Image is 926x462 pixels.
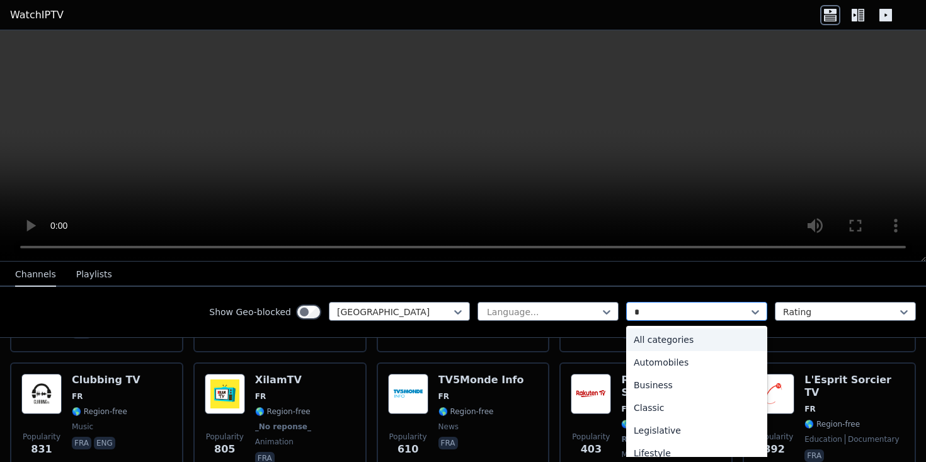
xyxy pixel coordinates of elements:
img: Rakuten TV Spotlight [571,374,611,414]
span: 831 [31,442,52,457]
h6: TV5Monde Info [438,374,524,386]
span: education [804,434,842,444]
span: 🌎 Region-free [438,407,494,417]
span: animation [255,437,294,447]
p: eng [94,437,115,449]
a: WatchIPTV [10,8,64,23]
h6: Rakuten TV Spotlight [621,374,721,399]
img: L'Esprit Sorcier TV [754,374,794,414]
span: FR [804,404,815,414]
span: movies [621,449,648,459]
span: FR [438,391,449,401]
span: Popularity [23,432,60,442]
div: Legislative [626,419,767,442]
span: FR [72,391,83,401]
span: 🌎 Region-free [804,419,860,429]
div: Business [626,374,767,396]
span: 🌎 Region-free [255,407,311,417]
span: documentary [845,434,900,444]
h6: L'Esprit Sorcier TV [804,374,905,399]
img: Clubbing TV [21,374,62,414]
div: Classic [626,396,767,419]
span: Popularity [755,432,793,442]
div: All categories [626,328,767,351]
span: 392 [763,442,784,457]
span: 805 [214,442,235,457]
p: fra [438,437,458,449]
img: TV5Monde Info [388,374,428,414]
h6: XilamTV [255,374,314,386]
p: fra [804,449,824,462]
span: Rakuten TV [621,434,670,444]
span: Popularity [206,432,244,442]
span: FR [621,404,632,414]
h6: Clubbing TV [72,374,140,386]
div: Automobiles [626,351,767,374]
span: 403 [581,442,602,457]
img: XilamTV [205,374,245,414]
span: Popularity [572,432,610,442]
button: Channels [15,263,56,287]
span: music [72,422,93,432]
span: 610 [397,442,418,457]
span: news [438,422,459,432]
button: Playlists [76,263,112,287]
span: 🌎 Region-free [72,407,127,417]
span: 🌎 Region-free [621,419,677,429]
span: Popularity [389,432,427,442]
span: FR [255,391,266,401]
span: _No reponse_ [255,422,311,432]
label: Show Geo-blocked [209,306,291,318]
p: fra [72,437,91,449]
